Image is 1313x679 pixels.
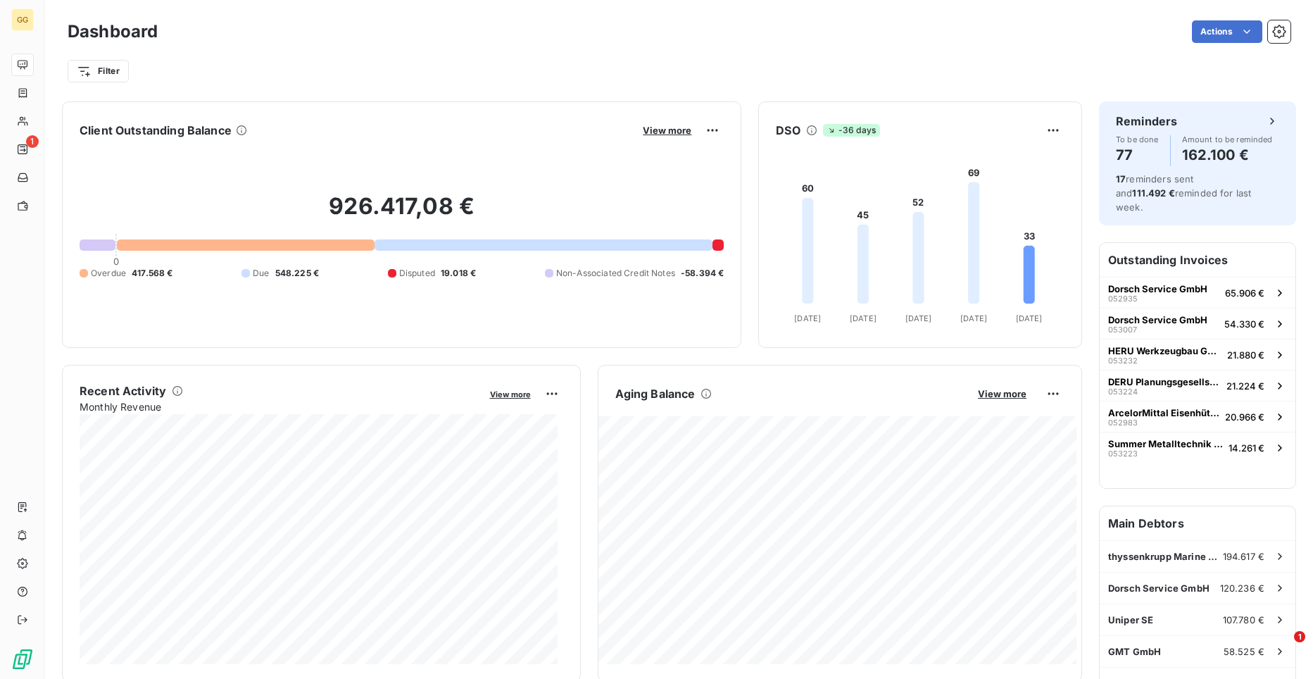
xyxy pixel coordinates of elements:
button: View more [639,124,696,137]
iframe: Intercom live chat [1265,631,1299,665]
span: 1 [26,135,39,148]
h6: Recent Activity [80,382,166,399]
div: GG [11,8,34,31]
span: View more [978,388,1026,399]
span: thyssenkrupp Marine Systems GmbH [1108,551,1223,562]
span: 194.617 € [1223,551,1264,562]
button: Actions [1192,20,1262,43]
h6: Main Debtors [1100,506,1295,540]
span: Dorsch Service GmbH [1108,283,1207,294]
tspan: [DATE] [795,313,822,323]
span: Amount to be reminded [1182,135,1273,144]
span: Non-Associated Credit Notes [556,267,675,280]
span: 21.224 € [1226,380,1264,392]
h6: Reminders [1116,113,1177,130]
button: Summer Metalltechnik GmbH05322314.261 € [1100,432,1295,463]
button: View more [974,387,1031,400]
span: Dorsch Service GmbH [1108,314,1207,325]
h3: Dashboard [68,19,158,44]
span: 052935 [1108,294,1138,303]
button: HERU Werkzeugbau GmbH & Co. KG05323221.880 € [1100,339,1295,370]
span: 54.330 € [1224,318,1264,330]
span: 19.018 € [441,267,476,280]
tspan: [DATE] [905,313,932,323]
span: 120.236 € [1220,583,1264,594]
span: View more [490,390,531,399]
button: View more [486,387,535,400]
a: 1 [11,138,33,161]
span: 20.966 € [1225,411,1264,423]
span: HERU Werkzeugbau GmbH & Co. KG [1108,345,1221,356]
span: -58.394 € [681,267,724,280]
span: Dorsch Service GmbH [1108,583,1210,594]
span: 0 [113,256,119,267]
span: Monthly Revenue [80,399,480,414]
span: 21.880 € [1227,349,1264,361]
span: ArcelorMittal Eisenhüttenstadt GmbH [1108,407,1219,418]
span: 053223 [1108,449,1138,458]
span: 65.906 € [1225,287,1264,299]
img: Logo LeanPay [11,648,34,671]
button: ArcelorMittal Eisenhüttenstadt GmbH05298320.966 € [1100,401,1295,432]
h6: Outstanding Invoices [1100,243,1295,277]
h4: 162.100 € [1182,144,1273,166]
span: DERU Planungsgesellschaft für Energie-, [1108,376,1221,387]
h4: 77 [1116,144,1159,166]
span: Due [253,267,269,280]
button: Dorsch Service GmbH05300754.330 € [1100,308,1295,339]
span: 417.568 € [132,267,172,280]
h2: 926.417,08 € [80,192,724,235]
span: Overdue [91,267,126,280]
span: Summer Metalltechnik GmbH [1108,438,1223,449]
h6: Client Outstanding Balance [80,122,232,139]
tspan: [DATE] [960,313,987,323]
button: Filter [68,60,129,82]
span: 052983 [1108,418,1138,427]
span: 111.492 € [1132,187,1174,199]
span: 053232 [1108,356,1138,365]
h6: Aging Balance [615,385,696,402]
span: To be done [1116,135,1159,144]
span: 1 [1294,631,1305,642]
tspan: [DATE] [850,313,877,323]
span: 107.780 € [1223,614,1264,625]
button: DERU Planungsgesellschaft für Energie-,05322421.224 € [1100,370,1295,401]
span: Disputed [399,267,435,280]
span: 053007 [1108,325,1137,334]
h6: DSO [776,122,800,139]
tspan: [DATE] [1016,313,1043,323]
span: 14.261 € [1229,442,1264,454]
button: Dorsch Service GmbH05293565.906 € [1100,277,1295,308]
span: 053224 [1108,387,1138,396]
span: Uniper SE [1108,614,1153,625]
span: 17 [1116,173,1126,185]
span: GMT GmbH [1108,646,1161,657]
span: -36 days [823,124,880,137]
span: 548.225 € [275,267,319,280]
span: reminders sent and reminded for last week. [1116,173,1251,213]
span: 58.525 € [1224,646,1264,657]
span: View more [643,125,691,136]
